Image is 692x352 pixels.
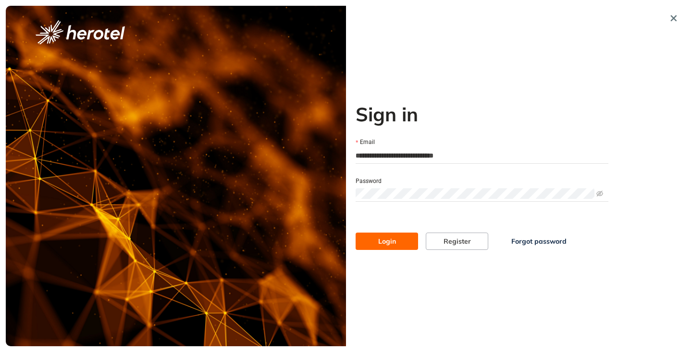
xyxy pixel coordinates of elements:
h2: Sign in [356,103,608,126]
button: Forgot password [496,233,582,250]
input: Password [356,188,594,199]
input: Email [356,148,608,163]
button: Login [356,233,418,250]
img: logo [36,20,125,44]
span: eye-invisible [596,190,603,197]
img: cover image [6,6,346,346]
span: Register [444,236,471,247]
label: Email [356,138,375,147]
button: Register [426,233,488,250]
span: Login [378,236,396,247]
span: Forgot password [511,236,567,247]
button: logo [20,20,140,44]
label: Password [356,177,382,186]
